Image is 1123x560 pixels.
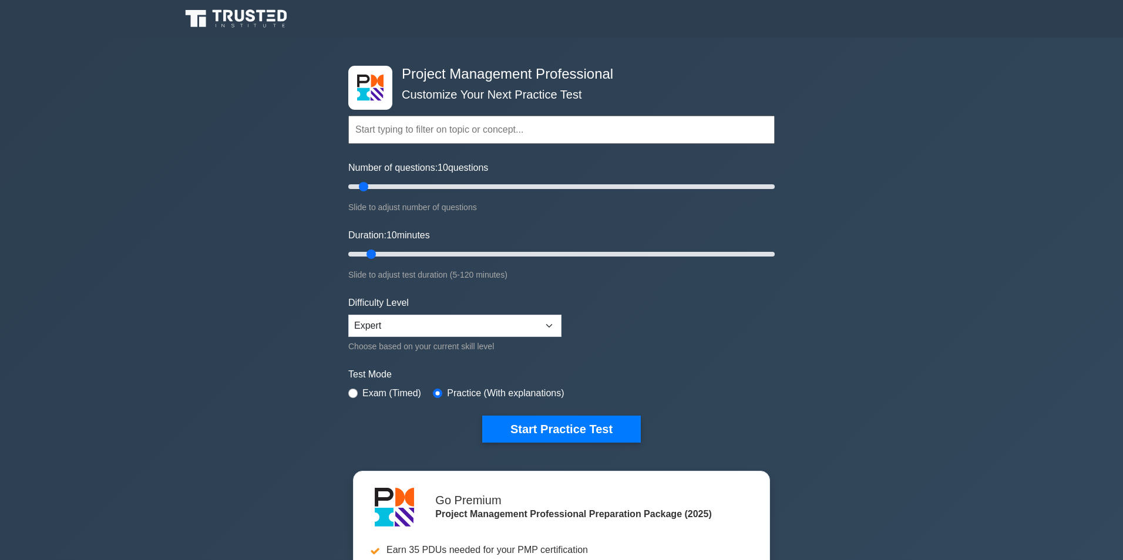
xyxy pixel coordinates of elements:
label: Difficulty Level [348,296,409,310]
div: Choose based on your current skill level [348,339,561,353]
label: Practice (With explanations) [447,386,564,400]
h4: Project Management Professional [397,66,717,83]
span: 10 [438,163,448,173]
div: Slide to adjust test duration (5-120 minutes) [348,268,775,282]
label: Number of questions: questions [348,161,488,175]
div: Slide to adjust number of questions [348,200,775,214]
input: Start typing to filter on topic or concept... [348,116,775,144]
label: Exam (Timed) [362,386,421,400]
label: Test Mode [348,367,775,382]
label: Duration: minutes [348,228,430,242]
span: 10 [386,230,397,240]
button: Start Practice Test [482,416,641,443]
